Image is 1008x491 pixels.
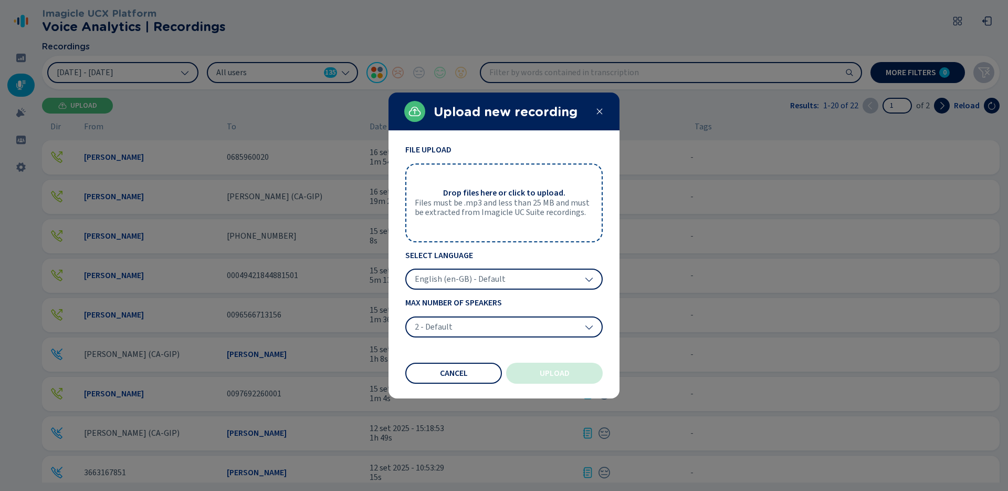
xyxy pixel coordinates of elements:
[405,145,603,155] span: File Upload
[595,107,604,116] svg: close
[540,369,570,377] span: Upload
[506,363,603,384] button: Upload
[443,188,565,198] span: Drop files here or click to upload.
[440,369,468,377] span: Cancel
[585,323,593,331] svg: chevron-down
[415,322,453,332] span: 2 - Default
[415,198,593,218] span: Files must be .mp3 and less than 25 MB and must be extracted from Imagicle UC Suite recordings.
[434,105,587,119] h2: Upload new recording
[415,274,506,284] span: English (en-GB) - Default
[585,275,593,283] svg: chevron-down
[405,298,603,308] span: Max Number of Speakers
[405,363,502,384] button: Cancel
[405,251,603,260] span: Select Language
